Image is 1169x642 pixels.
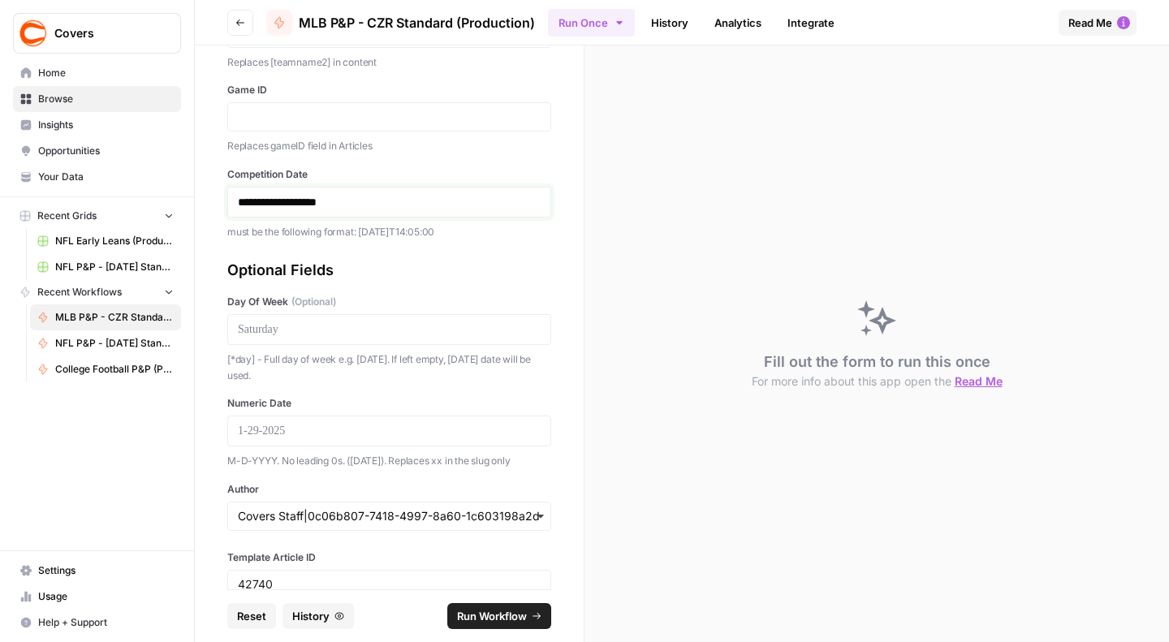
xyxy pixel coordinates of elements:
button: Help + Support [13,610,181,636]
label: Competition Date [227,167,551,182]
span: Recent Grids [37,209,97,223]
label: Author [227,482,551,497]
label: Template Article ID [227,550,551,565]
img: Covers Logo [19,19,48,48]
div: Fill out the form to run this once [752,351,1003,390]
input: 42740 [238,577,541,592]
button: Read Me [1059,10,1137,36]
button: Run Workflow [447,603,551,629]
a: Your Data [13,164,181,190]
button: Reset [227,603,276,629]
a: MLB P&P - CZR Standard (Production) [266,10,535,36]
a: NFL P&P - [DATE] Standard (Production) [30,330,181,356]
p: Replaces [teamname2] in content [227,54,551,71]
a: Integrate [778,10,844,36]
span: Reset [237,608,266,624]
label: Game ID [227,83,551,97]
span: Read Me [1068,15,1112,31]
a: Analytics [705,10,771,36]
span: History [292,608,330,624]
input: Covers Staff|0c06b807-7418-4997-8a60-1c603198a2db [238,508,541,524]
button: For more info about this app open the Read Me [752,373,1003,390]
span: Covers [54,25,153,41]
span: Read Me [955,374,1003,388]
span: Opportunities [38,144,174,158]
span: NFL P&P - [DATE] Standard (Production) [55,336,174,351]
div: Optional Fields [227,259,551,282]
span: MLB P&P - CZR Standard (Production) [299,13,535,32]
label: Day Of Week [227,295,551,309]
span: Run Workflow [457,608,527,624]
span: Settings [38,563,174,578]
label: Numeric Date [227,396,551,411]
p: Replaces gameID field in Articles [227,138,551,154]
button: Recent Grids [13,204,181,228]
a: College Football P&P (Production) [30,356,181,382]
a: Settings [13,558,181,584]
p: [*day] - Full day of week e.g. [DATE]. If left empty, [DATE] date will be used. [227,351,551,383]
span: MLB P&P - CZR Standard (Production) [55,310,174,325]
span: Help + Support [38,615,174,630]
span: (Optional) [291,295,336,309]
span: Browse [38,92,174,106]
button: History [283,603,354,629]
button: Recent Workflows [13,280,181,304]
a: MLB P&P - CZR Standard (Production) [30,304,181,330]
a: Opportunities [13,138,181,164]
button: Run Once [548,9,635,37]
a: Home [13,60,181,86]
p: M-D-YYYY. No leading 0s. ([DATE]). Replaces xx in the slug only [227,453,551,469]
p: must be the following format: [DATE]T14:05:00 [227,224,551,240]
a: Usage [13,584,181,610]
span: NFL P&P - [DATE] Standard (Production) Grid [55,260,174,274]
button: Workspace: Covers [13,13,181,54]
span: Usage [38,589,174,604]
a: NFL P&P - [DATE] Standard (Production) Grid [30,254,181,280]
span: NFL Early Leans (Production) Grid [55,234,174,248]
a: Insights [13,112,181,138]
span: Insights [38,118,174,132]
span: College Football P&P (Production) [55,362,174,377]
span: Your Data [38,170,174,184]
a: History [641,10,698,36]
a: NFL Early Leans (Production) Grid [30,228,181,254]
span: Recent Workflows [37,285,122,299]
a: Browse [13,86,181,112]
span: Home [38,66,174,80]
